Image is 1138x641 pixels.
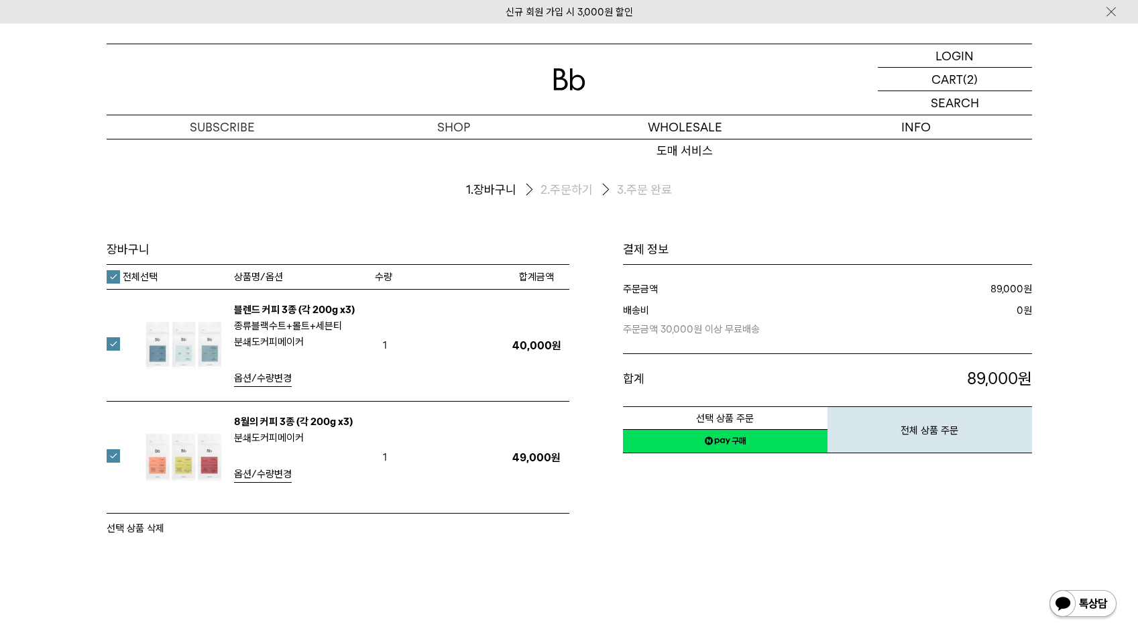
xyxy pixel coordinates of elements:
[338,115,569,139] a: SHOP
[107,520,164,536] button: 선택 상품 삭제
[506,6,633,18] a: 신규 회원 가입 시 3,000원 할인
[375,265,504,289] th: 수량
[260,336,304,348] b: 커피메이커
[466,179,540,201] li: 장바구니
[234,318,368,334] p: 종류
[140,414,227,501] img: 8월의 커피 3종 (각 200g x3)
[569,115,801,139] p: WHOLESALE
[805,367,1032,390] p: 원
[466,182,473,198] span: 1.
[623,406,828,430] button: 선택 상품 주문
[107,115,338,139] a: SUBSCRIBE
[375,335,395,355] span: 1
[617,182,626,198] span: 3.
[504,339,569,352] p: 40,000원
[234,372,292,384] span: 옵션/수량변경
[888,302,1032,337] dd: 원
[623,318,889,337] p: 주문금액 30,000원 이상 무료배송
[260,432,304,444] b: 커피메이커
[878,44,1032,68] a: LOGIN
[623,429,828,453] a: 새창
[234,466,292,483] a: 옵션/수량변경
[878,68,1032,91] a: CART (2)
[967,369,1018,388] span: 89,000
[234,265,375,289] th: 상품명/옵션
[1048,589,1118,621] img: 카카오톡 채널 1:1 채팅 버튼
[234,304,355,316] a: 블렌드 커피 3종 (각 200g x3)
[234,416,353,428] a: 8월의 커피 3종 (각 200g x3)
[234,334,368,350] p: 분쇄도
[504,451,569,464] p: 49,000원
[617,182,672,198] li: 주문 완료
[931,91,979,115] p: SEARCH
[251,320,342,332] b: 블랙수트+몰트+세븐티
[375,447,395,467] span: 1
[107,270,158,284] label: 전체선택
[623,367,806,390] dt: 합계
[234,468,292,480] span: 옵션/수량변경
[828,406,1032,453] button: 전체 상품 주문
[801,115,1032,139] p: INFO
[540,182,550,198] span: 2.
[935,44,974,67] p: LOGIN
[140,302,227,389] img: 블렌드 커피 3종 (각 200g x3)
[931,68,963,91] p: CART
[569,139,801,162] a: 도매 서비스
[504,265,569,289] th: 합계금액
[623,302,889,337] dt: 배송비
[990,283,1023,295] strong: 89,000
[107,241,569,257] h3: 장바구니
[963,68,978,91] p: (2)
[540,179,617,201] li: 주문하기
[623,241,1032,257] h1: 결제 정보
[553,68,585,91] img: 로고
[1017,304,1023,316] strong: 0
[234,370,292,387] a: 옵션/수량변경
[234,430,368,446] p: 분쇄도
[824,281,1032,297] dd: 원
[623,281,824,297] dt: 주문금액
